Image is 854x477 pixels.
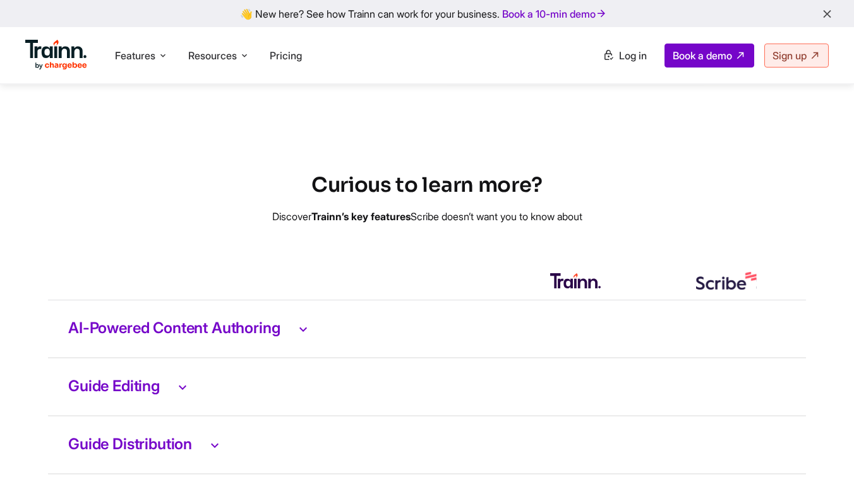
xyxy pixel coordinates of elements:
a: Pricing [270,49,302,62]
img: Trainn Logo [550,273,601,288]
span: Resources [188,49,237,62]
img: scribehow logo [696,272,757,290]
span: Features [115,49,155,62]
b: Trainn’s key features [311,210,411,223]
img: Trainn Logo [25,40,87,70]
iframe: Chat Widget [791,416,854,477]
span: Log in [619,49,647,62]
h3: AI-Powered Content Authoring [68,321,786,337]
a: Sign up [764,44,829,68]
h3: Guide Distribution [68,437,786,453]
span: Sign up [773,49,807,62]
a: Book a 10-min demo [500,5,610,23]
h3: Guide Editing [68,379,786,395]
a: Log in [595,44,654,67]
div: 👋 New here? See how Trainn can work for your business. [8,8,846,20]
a: Book a demo [665,44,754,68]
span: Book a demo [673,49,732,62]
